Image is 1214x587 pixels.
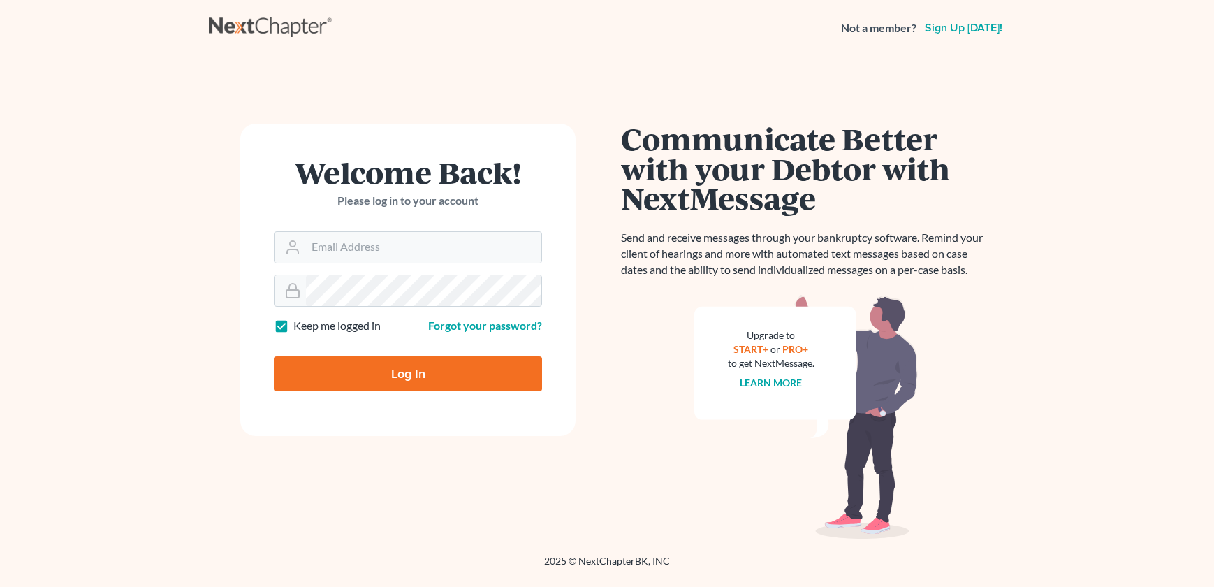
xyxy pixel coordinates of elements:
h1: Welcome Back! [274,157,542,187]
a: Sign up [DATE]! [922,22,1005,34]
a: Learn more [740,377,803,389]
h1: Communicate Better with your Debtor with NextMessage [621,124,991,213]
p: Please log in to your account [274,193,542,209]
input: Email Address [306,232,541,263]
div: 2025 © NextChapterBK, INC [209,554,1005,579]
strong: Not a member? [841,20,916,36]
a: START+ [734,343,769,355]
a: PRO+ [783,343,809,355]
input: Log In [274,356,542,391]
p: Send and receive messages through your bankruptcy software. Remind your client of hearings and mo... [621,230,991,278]
span: or [771,343,781,355]
label: Keep me logged in [293,318,381,334]
a: Forgot your password? [428,319,542,332]
img: nextmessage_bg-59042aed3d76b12b5cd301f8e5b87938c9018125f34e5fa2b7a6b67550977c72.svg [694,295,918,539]
div: to get NextMessage. [728,356,814,370]
div: Upgrade to [728,328,814,342]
